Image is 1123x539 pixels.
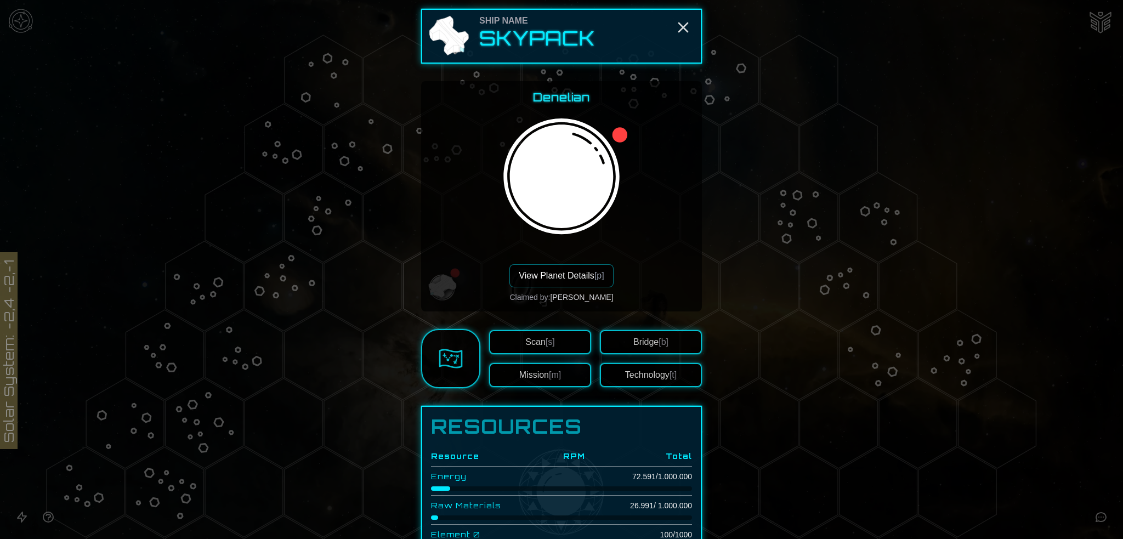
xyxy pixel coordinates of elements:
span: Scan [525,337,554,347]
h2: Skypack [479,27,595,49]
td: 72.591 / 1.000.000 [585,467,692,487]
img: Denelian [493,114,630,251]
h1: Resources [431,416,692,438]
div: Claimed by: [509,292,613,303]
img: Engineer Guild [530,81,667,231]
button: Mission[m] [489,363,591,387]
span: [s] [546,337,555,347]
button: Scan[s] [489,330,591,354]
th: Total [585,446,692,467]
button: View Planet Details[p] [509,264,613,287]
button: Close [674,19,692,36]
td: 26.991 / 1.000.000 [585,496,692,516]
img: Sector [439,347,463,371]
span: [PERSON_NAME] [550,293,613,302]
span: [m] [549,370,561,379]
span: [t] [670,370,677,379]
span: [b] [659,337,668,347]
span: [p] [594,271,604,280]
th: Resource [431,446,541,467]
th: RPM [541,446,585,467]
div: Ship Name [479,14,595,27]
button: Technology[t] [600,363,702,387]
td: Raw Materials [431,496,541,516]
img: Ship Icon [427,14,470,58]
td: Energy [431,467,541,487]
button: Bridge[b] [600,330,702,354]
